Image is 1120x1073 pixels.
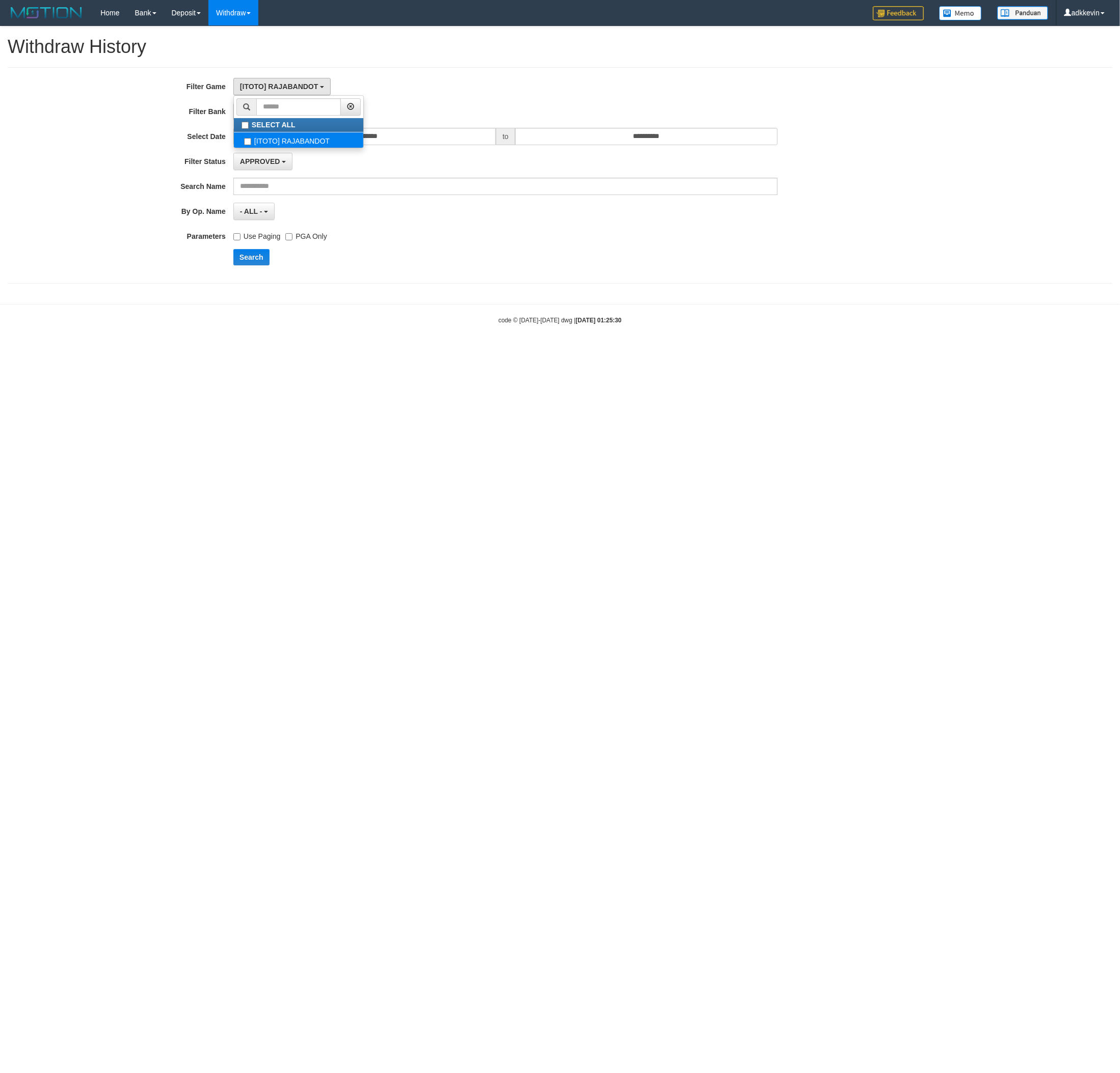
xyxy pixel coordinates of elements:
[233,153,292,170] button: APPROVED
[576,317,622,324] strong: [DATE] 01:25:30
[244,138,251,145] input: [ITOTO] RAJABANDOT
[233,78,331,95] button: [ITOTO] RAJABANDOT
[8,37,1112,57] h1: Withdraw History
[285,228,327,241] label: PGA Only
[240,82,318,91] span: [ITOTO] RAJABANDOT
[234,118,363,132] label: SELECT ALL
[8,5,85,20] img: MOTION_logo.png
[234,132,363,148] label: [ITOTO] RAJABANDOT
[496,128,515,145] span: to
[285,233,292,240] input: PGA Only
[240,157,280,166] span: APPROVED
[233,203,275,220] button: - ALL -
[873,6,924,20] img: Feedback.jpg
[997,6,1048,20] img: panduan.png
[498,317,622,324] small: code © [DATE]-[DATE] dwg |
[240,207,262,215] span: - ALL -
[233,249,270,265] button: Search
[939,6,982,20] img: Button%20Memo.svg
[242,122,249,129] input: SELECT ALL
[233,228,280,241] label: Use Paging
[233,233,241,240] input: Use Paging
